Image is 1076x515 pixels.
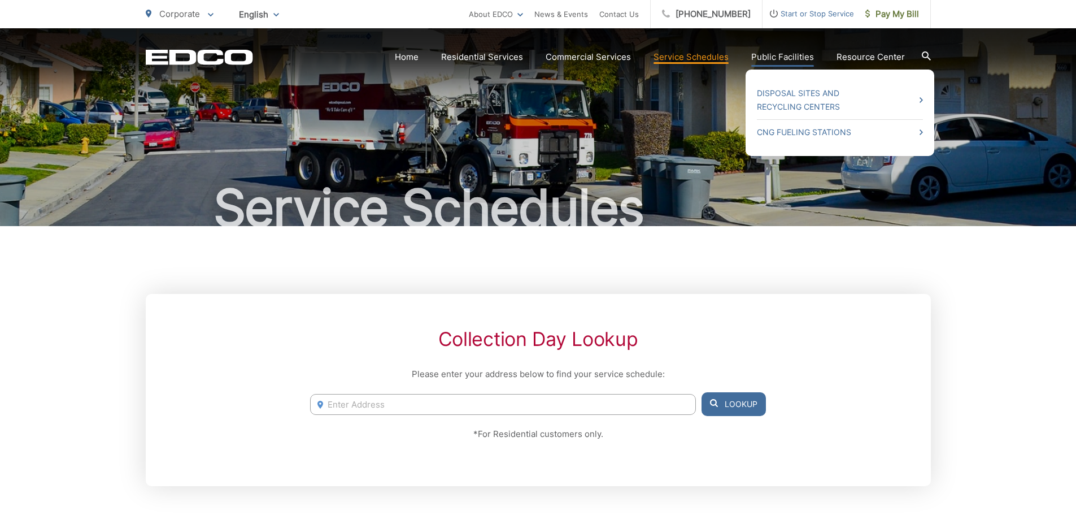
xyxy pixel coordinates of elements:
a: Service Schedules [654,50,729,64]
a: Disposal Sites and Recycling Centers [757,86,923,114]
span: Pay My Bill [865,7,919,21]
a: Resource Center [837,50,905,64]
a: Home [395,50,419,64]
a: CNG Fueling Stations [757,125,923,139]
a: EDCD logo. Return to the homepage. [146,49,253,65]
p: *For Residential customers only. [310,427,765,441]
a: News & Events [534,7,588,21]
span: English [230,5,287,24]
input: Enter Address [310,394,695,415]
a: Contact Us [599,7,639,21]
h2: Collection Day Lookup [310,328,765,350]
a: Public Facilities [751,50,814,64]
span: Corporate [159,8,200,19]
h1: Service Schedules [146,180,931,236]
button: Lookup [702,392,766,416]
a: About EDCO [469,7,523,21]
a: Commercial Services [546,50,631,64]
p: Please enter your address below to find your service schedule: [310,367,765,381]
a: Residential Services [441,50,523,64]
